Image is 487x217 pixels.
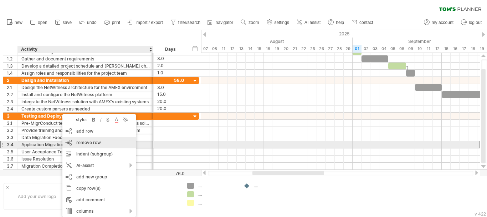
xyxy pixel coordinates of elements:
[157,55,184,62] div: 3.0
[254,183,293,189] div: ....
[219,45,228,53] div: Monday, 11 August 2025
[353,45,362,53] div: Monday, 1 September 2025
[102,18,122,27] a: print
[7,91,17,98] div: 2.2
[459,18,484,27] a: log out
[62,194,136,206] div: add comment
[206,18,235,27] a: navigator
[153,46,187,53] div: Days
[7,163,17,169] div: 3.7
[62,148,136,160] div: indent (subgroup)
[21,163,150,169] div: Migration Completion Reporting
[281,45,290,53] div: Wednesday, 20 August 2025
[154,171,185,176] div: 76.0
[295,18,323,27] a: AI assist
[246,45,255,53] div: Thursday, 14 August 2025
[265,18,291,27] a: settings
[422,18,456,27] a: my account
[21,134,150,141] div: Data Migration Execution
[62,160,136,171] div: AI-assist
[198,191,236,197] div: ....
[157,63,184,69] div: 2.0
[308,45,317,53] div: Monday, 25 August 2025
[62,171,136,183] div: add new group
[304,20,321,25] span: AI assist
[21,77,150,84] div: Design and installation
[21,91,150,98] div: Install and configure the NetWitness platform
[210,45,219,53] div: Friday, 8 August 2025
[21,46,149,53] div: Activity
[424,45,433,53] div: Thursday, 11 September 2025
[119,183,179,189] div: ....
[451,45,460,53] div: Tuesday, 16 September 2025
[76,140,101,145] span: remove row
[7,84,17,91] div: 2.1
[237,45,246,53] div: Wednesday, 13 August 2025
[7,134,17,141] div: 3.3
[344,45,353,53] div: Friday, 29 August 2025
[169,18,203,27] a: filter/search
[15,20,22,25] span: new
[272,45,281,53] div: Tuesday, 19 August 2025
[406,45,415,53] div: Tuesday, 9 September 2025
[290,45,299,53] div: Thursday, 21 August 2025
[263,45,272,53] div: Monday, 18 August 2025
[126,18,165,27] a: import / export
[216,20,233,25] span: navigator
[239,18,261,27] a: zoom
[7,113,17,119] div: 3
[62,125,136,137] div: add row
[275,20,289,25] span: settings
[326,45,335,53] div: Wednesday, 27 August 2025
[157,91,184,98] div: 15.0
[335,45,344,53] div: Thursday, 28 August 2025
[157,105,184,112] div: 20.0
[198,183,236,189] div: ....
[21,105,150,112] div: Create custom parsers as needed
[157,84,184,91] div: 3.0
[5,18,25,27] a: new
[7,98,17,105] div: 2.3
[475,211,486,217] div: v 422
[228,45,237,53] div: Tuesday, 12 August 2025
[326,18,346,27] a: help
[21,84,150,91] div: Design the NetWitness architecture for the AMEX environment
[21,113,150,119] div: Testing and Deployment
[370,45,379,53] div: Wednesday, 3 September 2025
[7,70,17,77] div: 1.4
[7,55,17,62] div: 1.2
[4,183,70,210] div: Add your own logo
[415,45,424,53] div: Wednesday, 10 September 2025
[21,63,150,69] div: Develop a detailed project schedule and [PERSON_NAME] chart
[7,120,17,127] div: 3.1
[477,45,486,53] div: Friday, 19 September 2025
[7,148,17,155] div: 3.5
[460,45,468,53] div: Wednesday, 17 September 2025
[21,148,150,155] div: User Acceptance Testing
[63,20,72,25] span: save
[201,45,210,53] div: Thursday, 7 August 2025
[433,45,442,53] div: Friday, 12 September 2025
[7,77,17,84] div: 2
[21,120,150,127] div: Pre-MigrConduct testing and validation of the NetWitness solutionation Testing
[21,55,150,62] div: Gather and document requirements
[359,20,373,25] span: contact
[299,45,308,53] div: Friday, 22 August 2025
[112,20,120,25] span: print
[7,63,17,69] div: 1.3
[388,45,397,53] div: Friday, 5 September 2025
[317,45,326,53] div: Tuesday, 26 August 2025
[397,45,406,53] div: Monday, 8 September 2025
[7,105,17,112] div: 2.4
[21,70,150,77] div: Assign roles and responsibilities for the project team
[432,20,453,25] span: my account
[62,206,136,217] div: columns
[21,98,150,105] div: Integrate the NetWitness solution with AMEX's existing systems
[28,18,50,27] a: open
[468,45,477,53] div: Thursday, 18 September 2025
[62,183,136,194] div: copy row(s)
[21,127,150,134] div: Provide training and knowledge transfer to the AMEX team
[38,20,47,25] span: open
[87,20,97,25] span: undo
[248,20,259,25] span: zoom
